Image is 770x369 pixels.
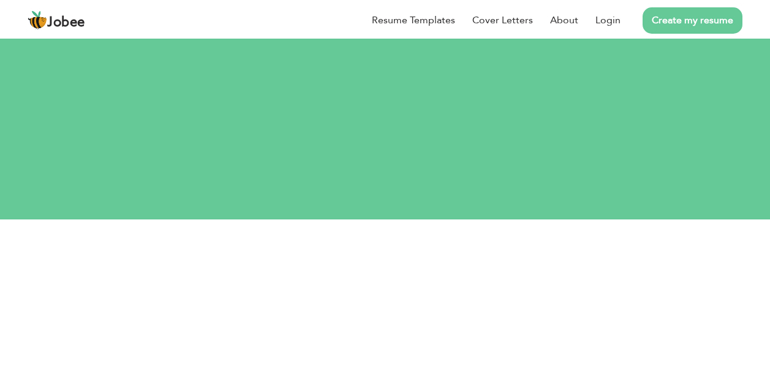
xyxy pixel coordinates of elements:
a: Jobee [28,10,85,30]
img: jobee.io [28,10,47,30]
a: Create my resume [643,7,742,34]
a: Resume Templates [372,13,455,28]
a: Cover Letters [472,13,533,28]
a: About [550,13,578,28]
a: Login [595,13,621,28]
span: Jobee [47,16,85,29]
